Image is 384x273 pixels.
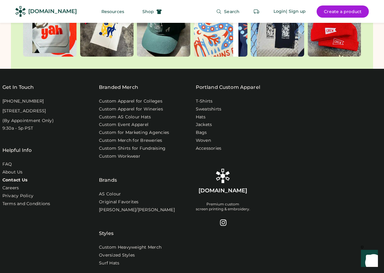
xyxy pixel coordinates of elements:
a: Custom Apparel for Wineries [99,106,163,112]
div: Helpful Info [2,147,32,154]
div: [DOMAIN_NAME] [28,8,77,15]
div: (By Appointment Only) [2,118,54,124]
button: Shop [135,5,169,18]
a: Contact Us [2,177,28,183]
a: Custom Merch for Breweries [99,138,162,144]
span: Search [224,9,240,14]
a: Hats [196,114,206,120]
div: Get In Touch [2,84,34,91]
a: Jackets [196,122,212,128]
div: [DOMAIN_NAME] [199,187,247,194]
div: Brands [99,161,117,184]
div: Terms and Conditions [2,201,50,207]
a: AS Colour [99,191,121,197]
button: Retrieve an order [250,5,263,18]
div: Premium custom screen printing & embroidery. [196,202,250,212]
button: Search [209,5,247,18]
span: Shop [142,9,154,14]
div: [PHONE_NUMBER] [2,98,44,104]
a: Portland Custom Apparel [196,84,260,91]
a: Oversized Styles [99,252,135,258]
button: Create a product [317,5,369,18]
a: Privacy Policy [2,193,34,199]
a: T-Shirts [196,98,213,104]
a: Sweatshirts [196,106,222,112]
button: Resources [94,5,131,18]
iframe: Front Chat [355,246,381,272]
a: Custom AS Colour Hats [99,114,151,120]
div: Styles [99,215,114,237]
a: Custom Workwear [99,153,140,159]
div: Login [274,9,286,15]
a: [PERSON_NAME]/[PERSON_NAME] [99,207,175,213]
a: Custom for Marketing Agencies [99,130,169,136]
div: | Sign up [286,9,306,15]
img: Rendered Logo - Screens [216,169,230,183]
div: Branded Merch [99,84,138,91]
a: Woven [196,138,211,144]
div: 9:30a - 5p PST [2,125,33,131]
a: Accessories [196,145,222,152]
a: Original Favorites [99,199,139,205]
a: About Us [2,169,23,175]
a: Custom Heavyweight Merch [99,244,161,250]
a: Surf Hats [99,260,119,266]
a: Custom Shirts for Fundraising [99,145,165,152]
a: Careers [2,185,19,191]
a: Custom Apparel for Colleges [99,98,162,104]
a: Custom Event Apparel [99,122,148,128]
a: FAQ [2,161,12,167]
a: Bags [196,130,207,136]
img: Rendered Logo - Screens [15,6,26,17]
div: [STREET_ADDRESS] [2,108,46,114]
